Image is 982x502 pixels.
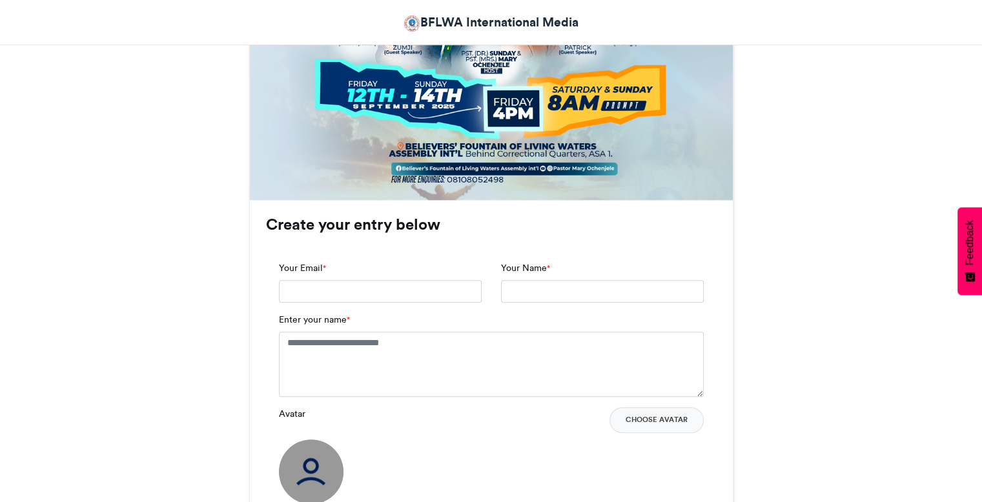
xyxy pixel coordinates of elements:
[964,220,976,265] span: Feedback
[957,207,982,295] button: Feedback - Show survey
[501,261,550,275] label: Your Name
[266,217,717,232] h3: Create your entry below
[404,15,420,32] img: BFLWA International Media
[279,313,350,326] label: Enter your name
[404,13,578,32] a: BFLWA International Media
[279,407,305,421] label: Avatar
[279,261,326,275] label: Your Email
[609,407,704,433] button: Choose Avatar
